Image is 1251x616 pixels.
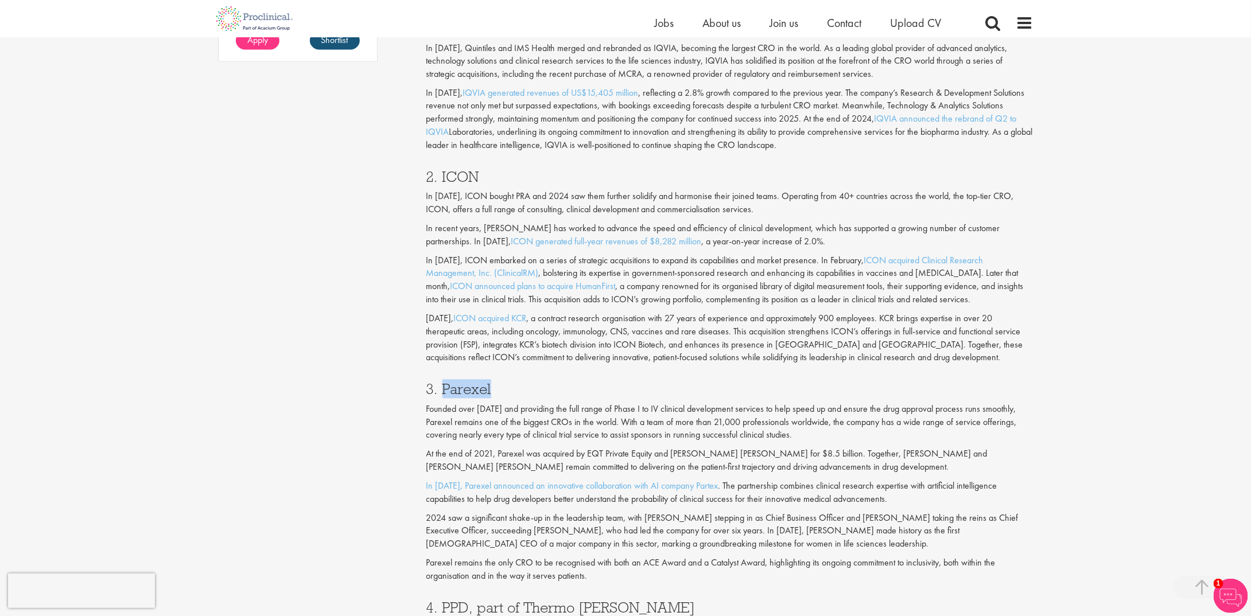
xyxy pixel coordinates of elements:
p: In [DATE], Quintiles and IMS Health merged and rebranded as IQVIA, becoming the largest CRO in th... [426,42,1034,81]
p: In [DATE], ICON embarked on a series of strategic acquisitions to expand its capabilities and mar... [426,255,1034,307]
p: In [DATE], , reflecting a 2.8% growth compared to the previous year. The company’s Research & Dev... [426,87,1034,153]
h3: 3. Parexel [426,382,1034,397]
p: Founded over [DATE] and providing the full range of Phase I to IV clinical development services t... [426,403,1034,443]
a: ICON acquired KCR [454,313,527,325]
p: [DATE], , a contract research organisation with 27 years of experience and approximately 900 empl... [426,313,1034,365]
h3: 4. PPD, part of Thermo [PERSON_NAME] [426,601,1034,615]
a: ICON acquired Clinical Research Management, Inc. (ClinicalRM) [426,255,984,280]
a: Jobs [654,15,674,30]
a: Contact [827,15,861,30]
a: IQVIA generated revenues of US$15,405 million [463,87,639,99]
p: At the end of 2021, Parexel was acquired by EQT Private Equity and [PERSON_NAME] [PERSON_NAME] fo... [426,448,1034,474]
h3: 2. ICON [426,170,1034,185]
a: Upload CV [890,15,941,30]
a: Apply [236,32,279,50]
p: Parexel remains the only CRO to be recognised with both an ACE Award and a Catalyst Award, highli... [426,557,1034,583]
p: In recent years, [PERSON_NAME] has worked to advance the speed and efficiency of clinical develop... [426,223,1034,249]
a: ICON announced plans to acquire HumanFirst [450,280,616,293]
a: Join us [770,15,798,30]
a: Shortlist [310,32,360,50]
a: IQVIA announced the rebrand of Q2 to IQVIA [426,113,1017,138]
p: . The partnership combines clinical research expertise with artificial intelligence capabilities ... [426,480,1034,506]
a: ICON generated full-year revenues of $8,282 million [511,236,702,248]
p: 2024 saw a significant shake-up in the leadership team, with [PERSON_NAME] stepping in as Chief B... [426,512,1034,552]
span: Apply [247,34,268,46]
iframe: reCAPTCHA [8,574,155,608]
a: About us [702,15,741,30]
p: In [DATE], ICON bought PRA and 2024 saw them further solidify and harmonise their joined teams. O... [426,190,1034,217]
span: 1 [1214,579,1223,588]
a: In [DATE], Parexel announced an innovative collaboration with AI company Partex [426,480,718,492]
img: Chatbot [1214,579,1248,613]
